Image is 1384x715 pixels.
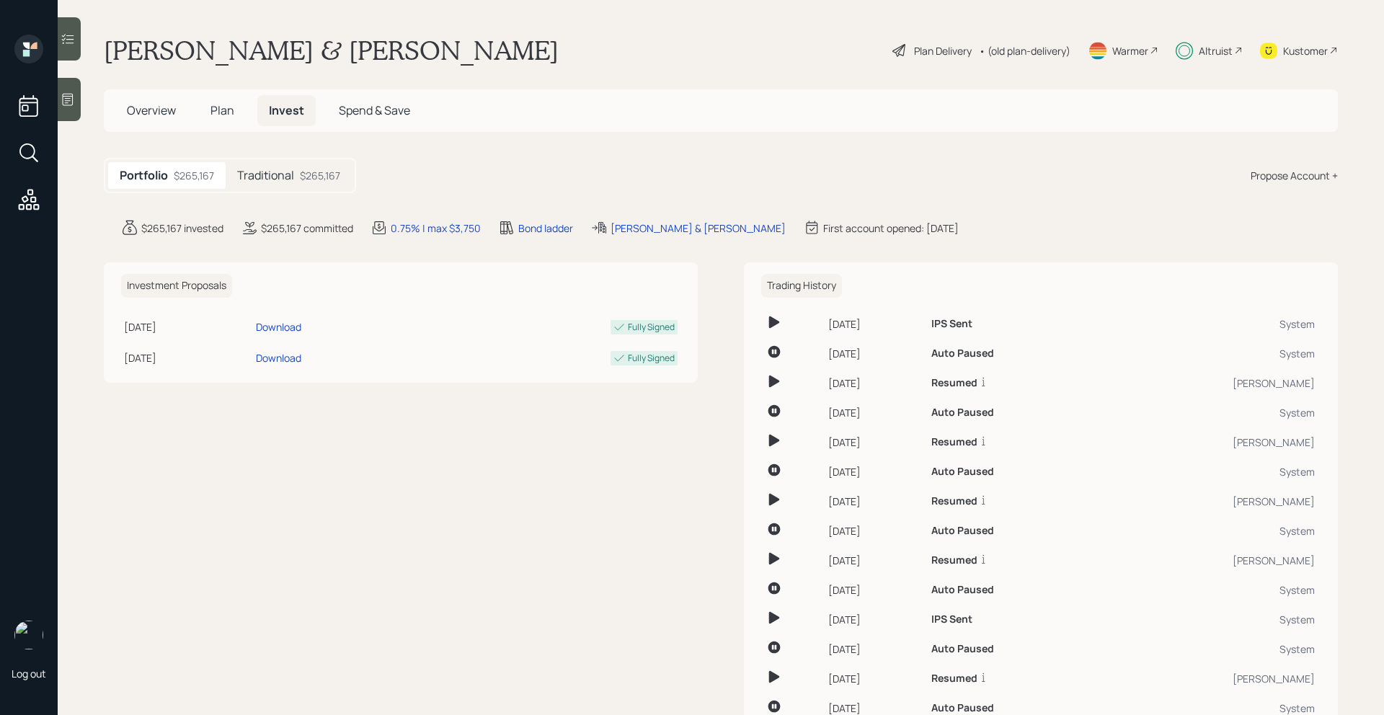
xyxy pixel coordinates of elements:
[1106,612,1315,627] div: System
[261,221,353,236] div: $265,167 committed
[931,436,977,448] h6: Resumed
[1106,671,1315,686] div: [PERSON_NAME]
[1106,523,1315,538] div: System
[931,407,994,419] h6: Auto Paused
[828,464,920,479] div: [DATE]
[1283,43,1328,58] div: Kustomer
[1106,494,1315,509] div: [PERSON_NAME]
[391,221,481,236] div: 0.75% | max $3,750
[124,319,250,334] div: [DATE]
[1106,553,1315,568] div: [PERSON_NAME]
[121,274,232,298] h6: Investment Proposals
[931,702,994,714] h6: Auto Paused
[931,377,977,389] h6: Resumed
[300,168,340,183] div: $265,167
[628,352,675,365] div: Fully Signed
[256,350,301,365] div: Download
[127,102,176,118] span: Overview
[1106,376,1315,391] div: [PERSON_NAME]
[210,102,234,118] span: Plan
[828,405,920,420] div: [DATE]
[611,221,786,236] div: [PERSON_NAME] & [PERSON_NAME]
[931,672,977,685] h6: Resumed
[931,525,994,537] h6: Auto Paused
[104,35,559,66] h1: [PERSON_NAME] & [PERSON_NAME]
[124,350,250,365] div: [DATE]
[828,523,920,538] div: [DATE]
[256,319,301,334] div: Download
[828,435,920,450] div: [DATE]
[828,671,920,686] div: [DATE]
[828,612,920,627] div: [DATE]
[1112,43,1148,58] div: Warmer
[518,221,573,236] div: Bond ladder
[828,582,920,598] div: [DATE]
[931,643,994,655] h6: Auto Paused
[828,553,920,568] div: [DATE]
[12,667,46,680] div: Log out
[1106,582,1315,598] div: System
[1106,316,1315,332] div: System
[339,102,410,118] span: Spend & Save
[979,43,1070,58] div: • (old plan-delivery)
[828,316,920,332] div: [DATE]
[914,43,972,58] div: Plan Delivery
[931,495,977,507] h6: Resumed
[174,168,214,183] div: $265,167
[1106,464,1315,479] div: System
[237,169,294,182] h5: Traditional
[1106,405,1315,420] div: System
[828,494,920,509] div: [DATE]
[141,221,223,236] div: $265,167 invested
[761,274,842,298] h6: Trading History
[1106,641,1315,657] div: System
[823,221,959,236] div: First account opened: [DATE]
[14,621,43,649] img: michael-russo-headshot.png
[931,584,994,596] h6: Auto Paused
[269,102,304,118] span: Invest
[120,169,168,182] h5: Portfolio
[628,321,675,334] div: Fully Signed
[931,466,994,478] h6: Auto Paused
[1106,346,1315,361] div: System
[828,641,920,657] div: [DATE]
[1251,168,1338,183] div: Propose Account +
[931,347,994,360] h6: Auto Paused
[931,613,972,626] h6: IPS Sent
[828,346,920,361] div: [DATE]
[828,376,920,391] div: [DATE]
[1106,435,1315,450] div: [PERSON_NAME]
[931,554,977,567] h6: Resumed
[931,318,972,330] h6: IPS Sent
[1199,43,1233,58] div: Altruist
